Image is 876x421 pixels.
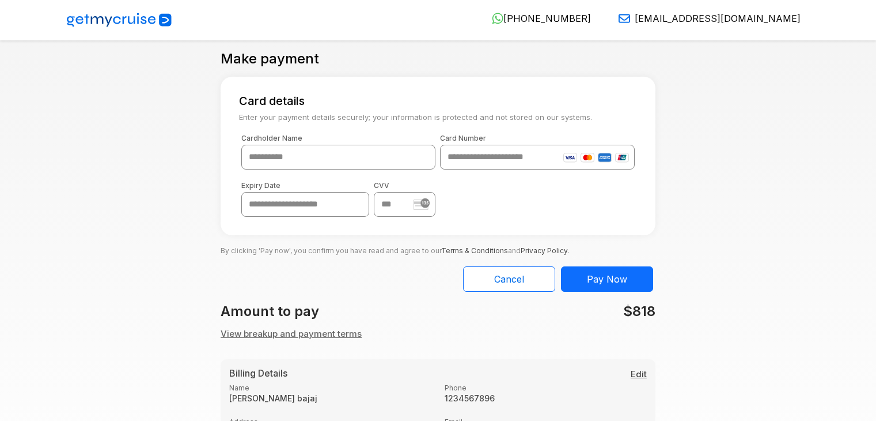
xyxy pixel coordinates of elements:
label: Card Number [440,134,634,142]
label: Cardholder Name [241,134,435,142]
h4: Make payment [221,51,319,67]
button: Edit [631,368,647,381]
h5: Card details [232,94,644,108]
a: Privacy Policy. [521,246,569,255]
label: CVV [374,181,435,190]
span: [EMAIL_ADDRESS][DOMAIN_NAME] [635,13,801,24]
a: [PHONE_NUMBER] [483,13,591,24]
img: WhatsApp [492,13,503,24]
h5: Billing Details [229,368,647,379]
div: $818 [438,301,662,322]
span: [PHONE_NUMBER] [503,13,591,24]
button: Pay Now [561,266,653,292]
div: Amount to pay [214,301,438,322]
img: stripe [414,198,430,209]
strong: 1234567896 [445,393,646,403]
small: Enter your payment details securely; your information is protected and not stored on our systems. [232,112,644,123]
button: View breakup and payment terms [221,328,362,341]
strong: [PERSON_NAME] bajaj [229,393,431,403]
a: [EMAIL_ADDRESS][DOMAIN_NAME] [609,13,801,24]
label: Phone [445,384,646,392]
p: By clicking 'Pay now', you confirm you have read and agree to our and [221,235,655,257]
a: Terms & Conditions [441,246,508,255]
img: Email [619,13,630,24]
img: card-icons [563,153,629,163]
button: Cancel [463,266,555,292]
label: Name [229,384,431,392]
label: Expiry Date [241,181,369,190]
